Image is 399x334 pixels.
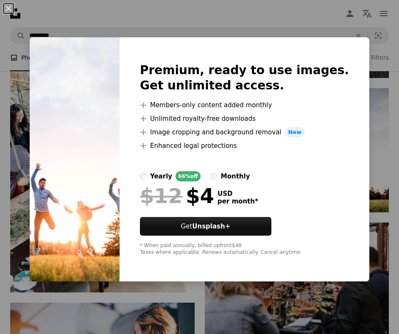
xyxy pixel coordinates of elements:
[192,223,230,230] strong: Unsplash+
[140,242,349,256] div: * When paid annually, billed upfront $48 Taxes where applicable. Renews automatically. Cancel any...
[140,114,349,124] li: Unlimited royalty-free downloads
[218,198,258,205] span: per month *
[140,173,147,180] input: yearly66%off
[150,171,172,181] div: yearly
[211,173,218,180] input: monthly
[140,217,271,236] button: GetUnsplash+
[140,100,349,110] li: Members-only content added monthly
[140,141,349,151] li: Enhanced legal protections
[140,127,349,137] li: Image cropping and background removal
[30,37,120,281] img: premium_photo-1663090239307-e0e9be1ae484
[176,171,201,181] div: 66% off
[221,171,250,181] div: monthly
[140,63,349,93] h2: Premium, ready to use images. Get unlimited access.
[140,185,214,207] div: $4
[218,190,258,198] span: USD
[140,185,182,207] span: $12
[285,127,305,137] span: New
